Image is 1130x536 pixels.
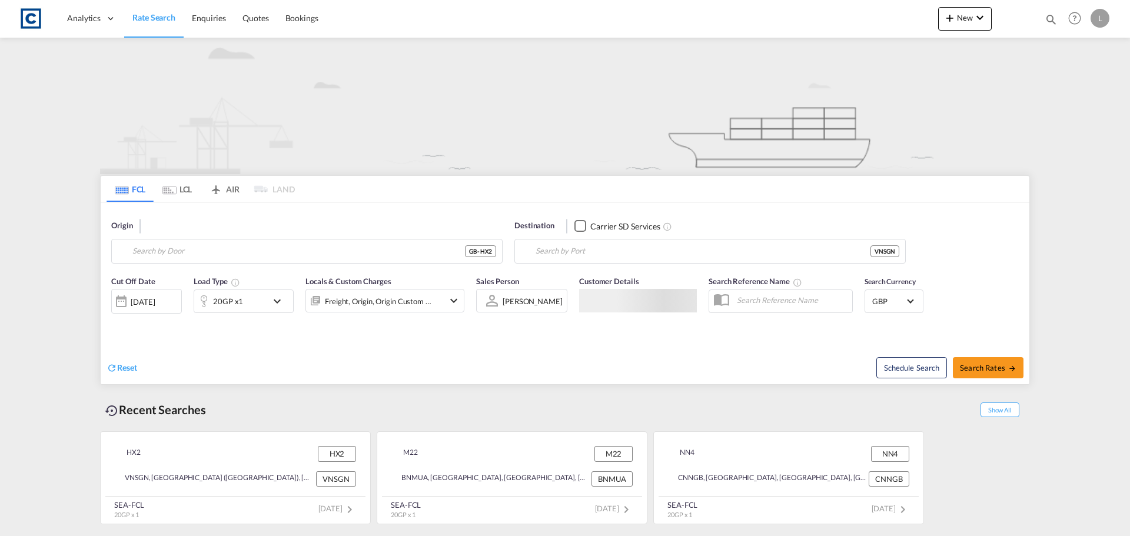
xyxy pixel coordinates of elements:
div: M22 [391,446,418,461]
md-icon: icon-arrow-right [1008,364,1016,372]
button: Note: By default Schedule search will only considerorigin ports, destination ports and cut off da... [876,357,947,378]
div: HX2 [115,446,141,461]
md-icon: icon-magnify [1045,13,1058,26]
span: Sales Person [476,277,519,286]
div: Help [1065,8,1091,29]
div: SEA-FCL [114,500,144,510]
md-icon: icon-chevron-down [447,294,461,308]
md-select: Select Currency: £ GBPUnited Kingdom Pound [871,292,917,309]
div: [DATE] [131,297,155,307]
span: Destination [514,220,554,232]
md-icon: icon-chevron-right [619,502,633,517]
div: [DATE] [111,289,182,314]
div: L [1091,9,1109,28]
md-icon: icon-airplane [209,182,223,191]
md-tab-item: LCL [154,176,201,202]
md-icon: icon-refresh [107,362,117,373]
div: CNNGB [869,471,909,487]
div: icon-refreshReset [107,362,137,375]
md-pagination-wrapper: Use the left and right arrow keys to navigate between tabs [107,176,295,202]
md-tab-item: AIR [201,176,248,202]
img: 1fdb9190129311efbfaf67cbb4249bed.jpeg [18,5,44,32]
span: Help [1065,8,1085,28]
button: icon-plus 400-fgNewicon-chevron-down [938,7,992,31]
div: VNSGN, Ho Chi Minh City (Saigon), Viet Nam, South East Asia, Asia Pacific [115,471,313,487]
div: NN4 [668,446,694,461]
md-icon: icon-chevron-down [270,294,290,308]
div: VNSGN [870,245,899,257]
span: 20GP x 1 [667,511,692,518]
recent-search-card: HX2 HX2VNSGN, [GEOGRAPHIC_DATA] ([GEOGRAPHIC_DATA]), [GEOGRAPHIC_DATA], [GEOGRAPHIC_DATA], [GEOGR... [100,431,371,524]
span: Enquiries [192,13,226,23]
span: Reset [117,362,137,372]
span: 20GP x 1 [114,511,139,518]
div: NN4 [871,446,909,461]
div: 20GP x1icon-chevron-down [194,289,294,313]
md-icon: icon-backup-restore [105,404,119,418]
div: HX2 [318,446,356,461]
span: GBP [872,296,905,307]
md-icon: icon-plus 400-fg [943,11,957,25]
input: Search Reference Name [731,291,852,309]
md-icon: icon-chevron-right [343,502,357,517]
span: Bookings [285,13,318,23]
span: Rate Search [132,12,175,22]
div: BNMUA, Muara, Brunei Darussalam, South East Asia, Asia Pacific [391,471,589,487]
span: Locals & Custom Charges [305,277,391,286]
div: Origin HX2Destination Checkbox No InkUnchecked: Search for CY (Container Yard) services for all s... [101,202,1029,384]
md-icon: Unchecked: Search for CY (Container Yard) services for all selected carriers.Checked : Search for... [663,222,672,231]
div: SEA-FCL [667,500,697,510]
span: Origin [111,220,132,232]
div: Recent Searches [100,397,211,423]
div: VNSGN [316,471,356,487]
md-checkbox: Checkbox No Ink [574,220,660,232]
span: GB - HX2 [469,247,492,255]
md-icon: icon-chevron-down [973,11,987,25]
md-input-container: HX2 [112,239,502,263]
div: icon-magnify [1045,13,1058,31]
div: SEA-FCL [391,500,421,510]
md-icon: Your search will be saved by the below given name [793,278,802,287]
md-datepicker: Select [111,312,120,328]
div: BNMUA [591,471,633,487]
span: Load Type [194,277,240,286]
input: Search by Door [132,242,465,260]
span: Analytics [67,12,101,24]
md-input-container: Ho Chi Minh City (Saigon), VNSGN [515,239,905,263]
recent-search-card: NN4 NN4CNNGB, [GEOGRAPHIC_DATA], [GEOGRAPHIC_DATA], [GEOGRAPHIC_DATA] & [GEOGRAPHIC_DATA], [GEOGR... [653,431,924,524]
div: Carrier SD Services [590,221,660,232]
span: Search Currency [865,277,916,286]
recent-search-card: M22 M22BNMUA, [GEOGRAPHIC_DATA], [GEOGRAPHIC_DATA], [GEOGRAPHIC_DATA], [GEOGRAPHIC_DATA] BNMUASEA... [377,431,647,524]
span: [DATE] [318,504,357,513]
md-icon: Select multiple loads to view rates [231,278,240,287]
span: Customer Details [579,277,639,286]
span: New [943,13,987,22]
span: Show All [981,402,1019,417]
img: new-FCL.png [100,38,1030,174]
span: [DATE] [595,504,633,513]
span: Quotes [242,13,268,23]
div: Freight Origin Origin Custom Factory Stuffingicon-chevron-down [305,289,464,312]
div: Freight Origin Origin Custom Factory Stuffing [325,293,432,309]
span: Search Reference Name [709,277,802,286]
span: 20GP x 1 [391,511,416,518]
div: CNNGB, Ningbo, China, Greater China & Far East Asia, Asia Pacific [668,471,866,487]
div: [PERSON_NAME] [503,297,563,306]
md-select: Sales Person: Lauren Prentice [501,292,564,309]
span: Cut Off Date [111,277,155,286]
md-icon: icon-chevron-right [896,502,910,517]
div: M22 [594,446,633,461]
input: Search by Port [536,242,870,260]
div: 20GP x1 [213,293,243,309]
button: Search Ratesicon-arrow-right [953,357,1023,378]
span: [DATE] [872,504,910,513]
span: Search Rates [960,363,1016,372]
md-tab-item: FCL [107,176,154,202]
